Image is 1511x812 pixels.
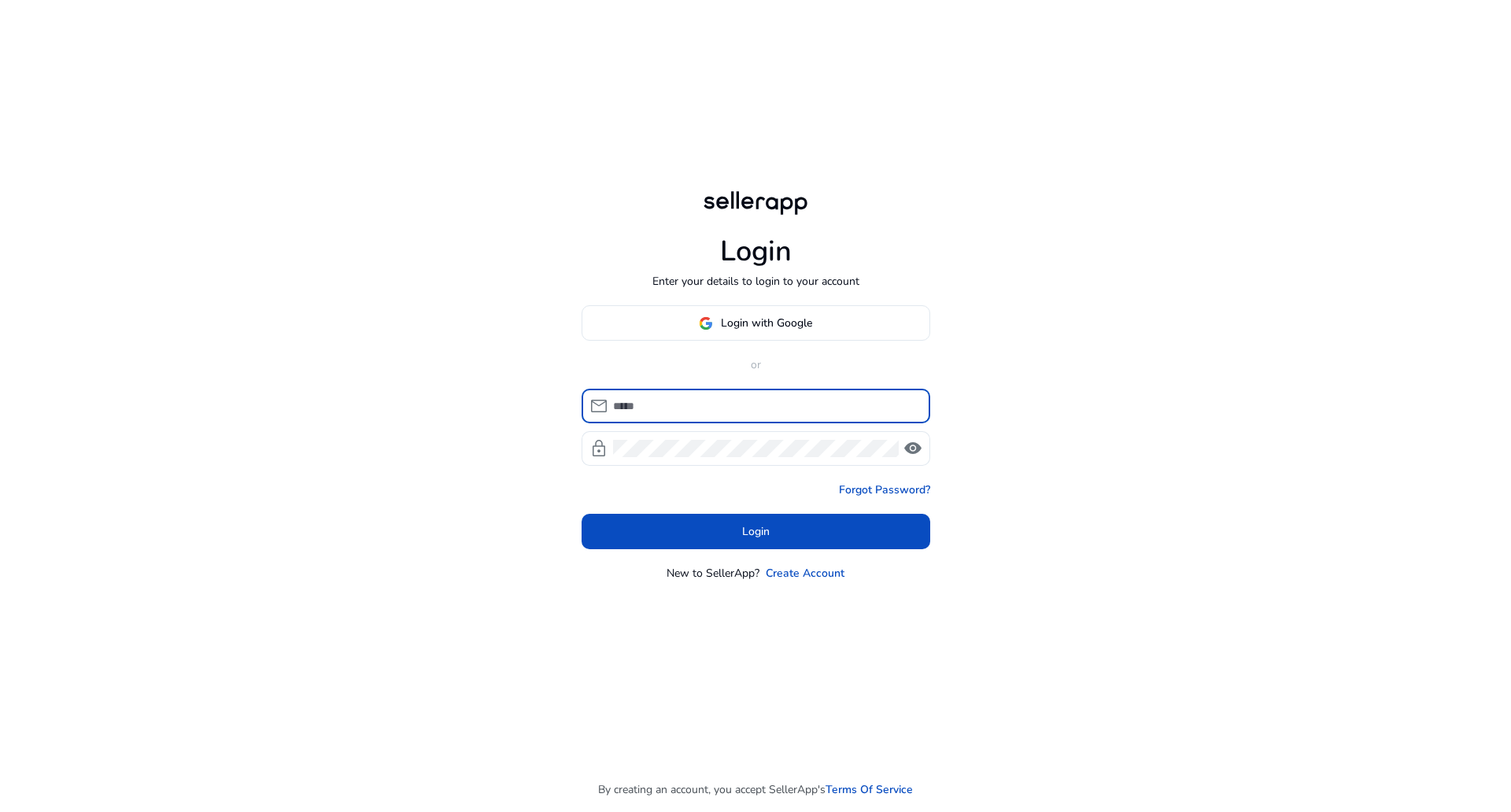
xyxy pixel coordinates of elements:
button: Login with Google [582,305,930,341]
span: Login [742,523,770,540]
a: Forgot Password? [839,482,930,498]
p: or [582,356,930,373]
img: google-logo.svg [699,316,713,330]
span: mail [589,397,608,415]
a: Terms Of Service [826,781,913,798]
button: Login [582,514,930,549]
span: lock [589,439,608,458]
span: Login with Google [721,315,812,331]
a: Create Account [766,565,844,581]
h1: Login [720,234,792,268]
p: New to SellerApp? [667,565,759,581]
span: visibility [903,439,922,458]
p: Enter your details to login to your account [652,273,859,290]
